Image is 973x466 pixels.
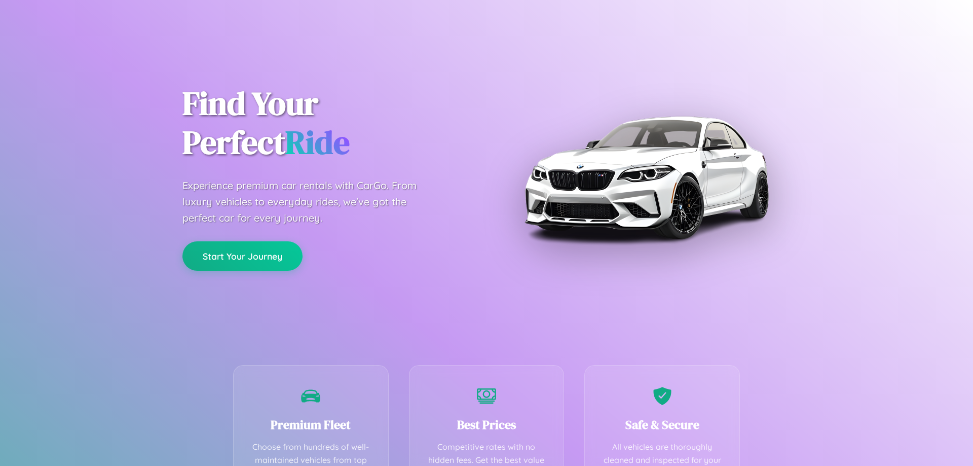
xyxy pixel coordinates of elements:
[182,84,471,162] h1: Find Your Perfect
[425,416,549,433] h3: Best Prices
[182,177,436,226] p: Experience premium car rentals with CarGo. From luxury vehicles to everyday rides, we've got the ...
[249,416,373,433] h3: Premium Fleet
[519,51,773,304] img: Premium BMW car rental vehicle
[600,416,724,433] h3: Safe & Secure
[285,120,350,164] span: Ride
[182,241,303,271] button: Start Your Journey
